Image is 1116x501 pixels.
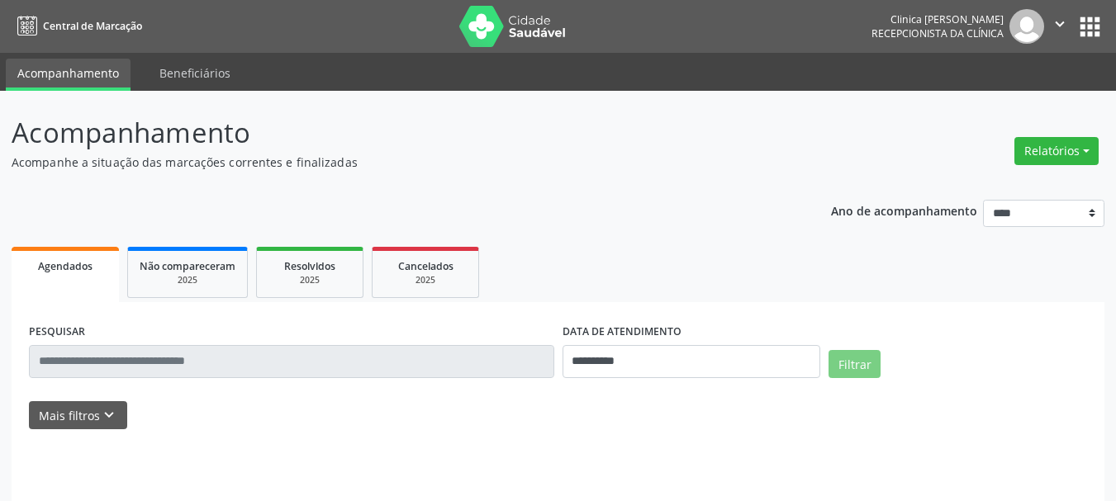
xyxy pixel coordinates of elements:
[43,19,142,33] span: Central de Marcação
[871,26,1004,40] span: Recepcionista da clínica
[268,274,351,286] div: 2025
[871,12,1004,26] div: Clinica [PERSON_NAME]
[384,274,467,286] div: 2025
[6,59,131,91] a: Acompanhamento
[284,259,335,273] span: Resolvidos
[1044,9,1076,44] button: 
[831,200,977,220] p: Ano de acompanhamento
[12,112,776,154] p: Acompanhamento
[1076,12,1104,41] button: apps
[12,154,776,171] p: Acompanhe a situação das marcações correntes e finalizadas
[1009,9,1044,44] img: img
[1014,137,1099,165] button: Relatórios
[398,259,454,273] span: Cancelados
[148,59,242,87] a: Beneficiários
[140,274,235,286] div: 2025
[563,319,681,345] label: DATA DE ATENDIMENTO
[100,406,118,424] i: keyboard_arrow_down
[140,259,235,273] span: Não compareceram
[29,319,85,345] label: PESQUISAR
[12,12,142,40] a: Central de Marcação
[29,401,127,430] button: Mais filtroskeyboard_arrow_down
[1051,15,1069,33] i: 
[829,350,881,378] button: Filtrar
[38,259,93,273] span: Agendados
